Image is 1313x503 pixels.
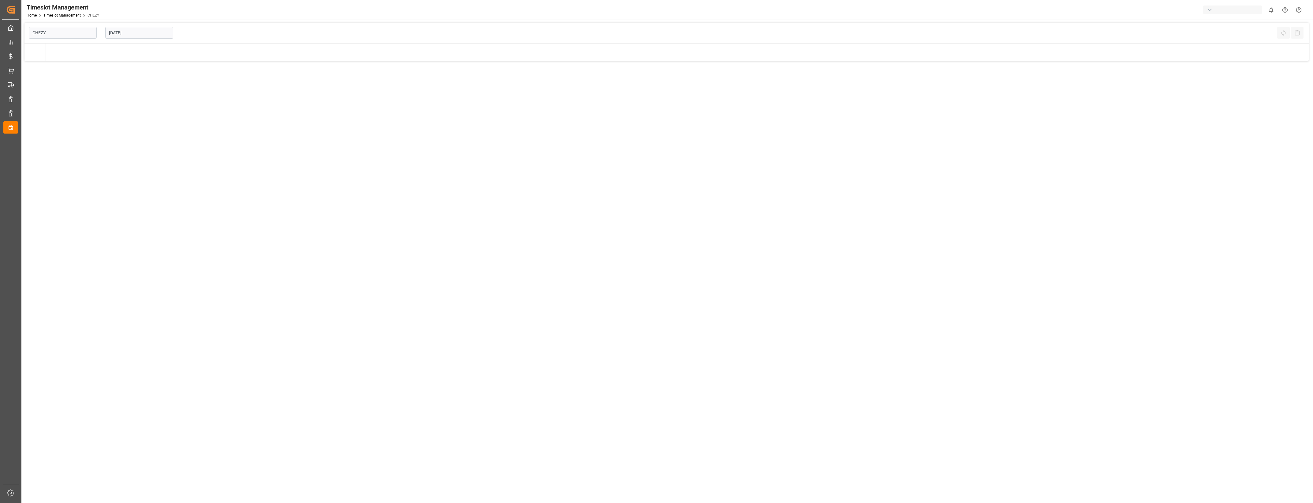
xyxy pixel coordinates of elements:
[1264,3,1278,17] button: show 0 new notifications
[27,3,99,12] div: Timeslot Management
[105,27,173,39] input: DD-MM-YYYY
[27,13,37,17] a: Home
[43,13,81,17] a: Timeslot Management
[1278,3,1292,17] button: Help Center
[29,27,97,39] input: Type to search/select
